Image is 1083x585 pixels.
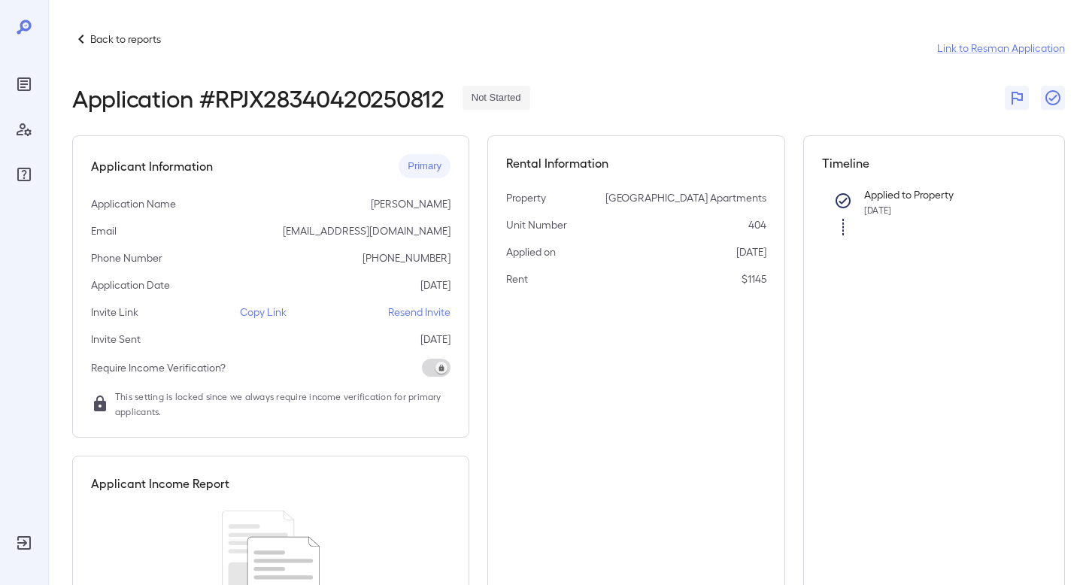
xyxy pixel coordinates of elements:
button: Flag Report [1005,86,1029,110]
p: Application Name [91,196,176,211]
div: FAQ [12,162,36,186]
p: [DATE] [736,244,766,259]
p: $1145 [742,271,766,286]
p: Unit Number [506,217,567,232]
p: Resend Invite [388,305,450,320]
span: Not Started [463,91,530,105]
p: Application Date [91,277,170,292]
p: [GEOGRAPHIC_DATA] Apartments [605,190,766,205]
span: This setting is locked since we always require income verification for primary applicants. [115,389,450,419]
h2: Application # RPJX28340420250812 [72,84,444,111]
button: Close Report [1041,86,1065,110]
div: Reports [12,72,36,96]
h5: Timeline [822,154,1046,172]
div: Manage Users [12,117,36,141]
p: Applied to Property [864,187,1022,202]
p: Property [506,190,546,205]
p: [PERSON_NAME] [371,196,450,211]
a: Link to Resman Application [937,41,1065,56]
p: Copy Link [240,305,287,320]
h5: Applicant Information [91,157,213,175]
p: Rent [506,271,528,286]
span: Primary [399,159,450,174]
p: Require Income Verification? [91,360,226,375]
p: Applied on [506,244,556,259]
span: [DATE] [864,205,891,215]
p: [EMAIL_ADDRESS][DOMAIN_NAME] [283,223,450,238]
h5: Applicant Income Report [91,474,229,493]
p: [DATE] [420,277,450,292]
p: [DATE] [420,332,450,347]
p: Email [91,223,117,238]
h5: Rental Information [506,154,766,172]
div: Log Out [12,531,36,555]
p: [PHONE_NUMBER] [363,250,450,265]
p: 404 [748,217,766,232]
p: Invite Link [91,305,138,320]
p: Invite Sent [91,332,141,347]
p: Phone Number [91,250,162,265]
p: Back to reports [90,32,161,47]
